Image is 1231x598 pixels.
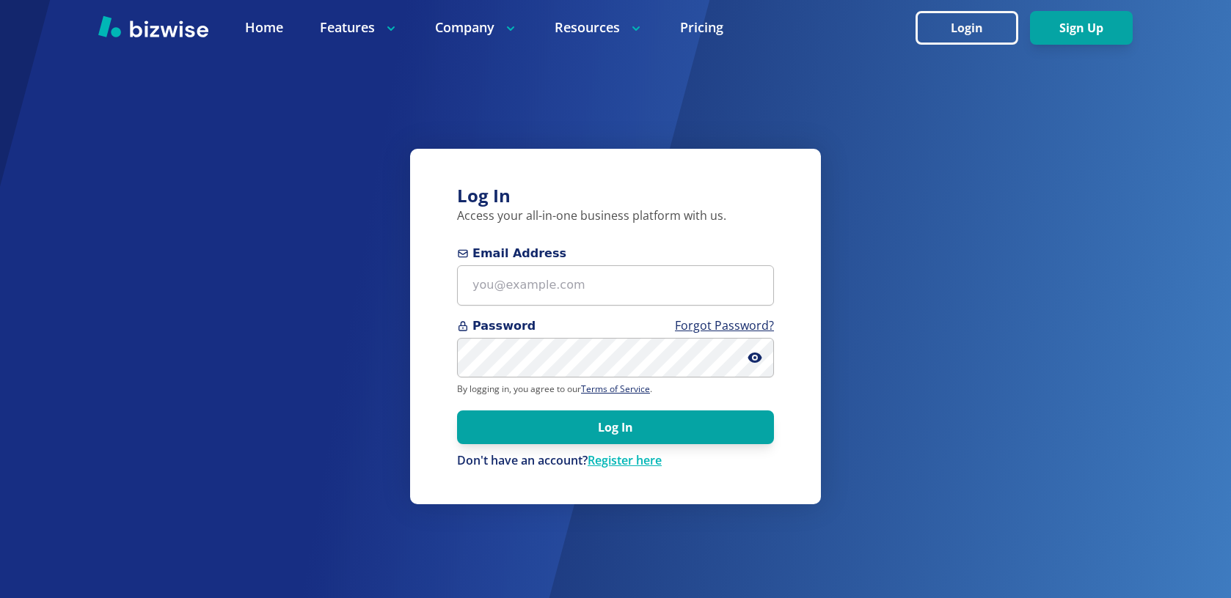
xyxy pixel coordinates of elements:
span: Email Address [457,245,774,262]
p: By logging in, you agree to our . [457,383,774,395]
p: Resources [555,18,643,37]
span: Password [457,317,774,335]
input: you@example.com [457,265,774,306]
button: Log In [457,410,774,444]
a: Forgot Password? [675,317,774,333]
a: Home [245,18,283,37]
img: Bizwise Logo [98,15,208,37]
a: Sign Up [1030,21,1133,35]
p: Access your all-in-one business platform with us. [457,208,774,224]
p: Don't have an account? [457,453,774,469]
div: Don't have an account?Register here [457,453,774,469]
button: Sign Up [1030,11,1133,45]
p: Company [435,18,518,37]
button: Login [916,11,1018,45]
p: Features [320,18,398,37]
a: Register here [588,452,662,468]
h3: Log In [457,184,774,208]
a: Pricing [680,18,723,37]
a: Login [916,21,1030,35]
a: Terms of Service [581,383,650,395]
